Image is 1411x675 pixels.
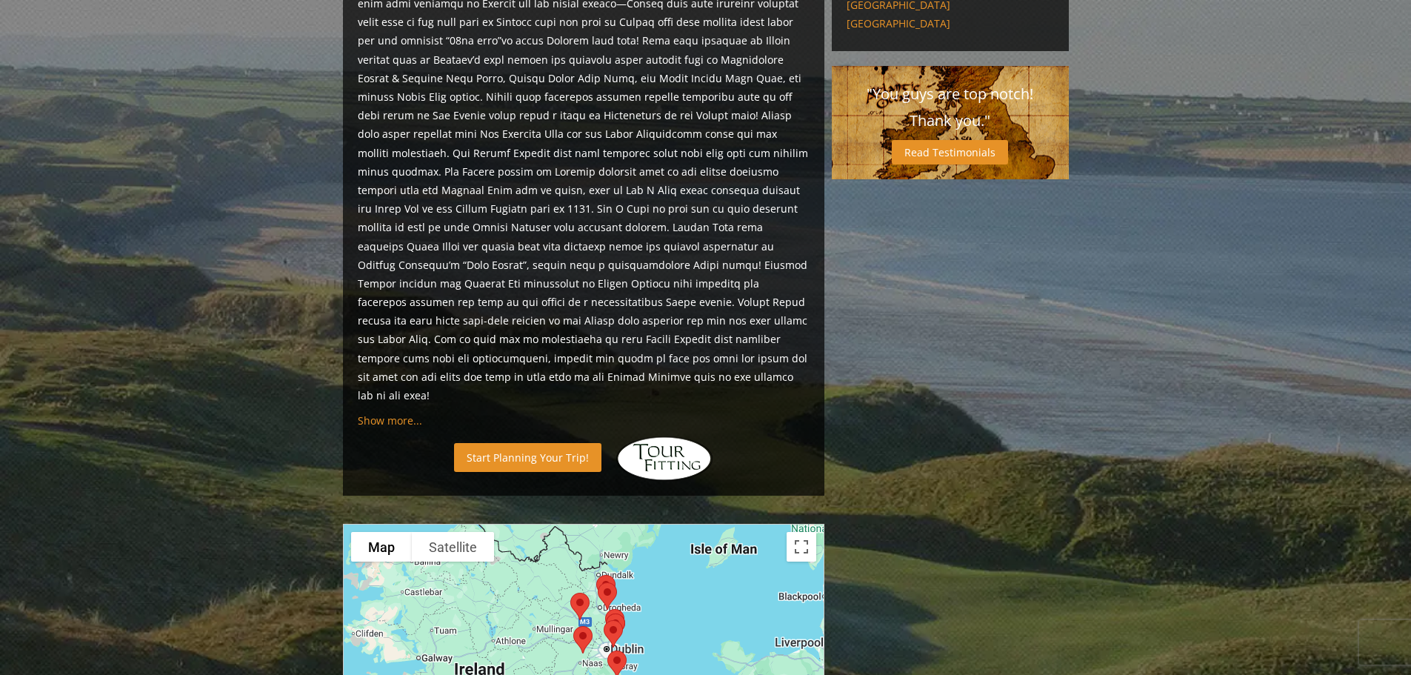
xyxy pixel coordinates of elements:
[847,17,1054,30] a: [GEOGRAPHIC_DATA]
[454,443,601,472] a: Start Planning Your Trip!
[351,532,412,562] button: Show street map
[847,81,1054,134] p: "You guys are top notch! Thank you."
[892,140,1008,164] a: Read Testimonials
[616,436,713,481] img: Hidden Links
[358,413,422,428] a: Show more...
[787,532,816,562] button: Toggle fullscreen view
[412,532,494,562] button: Show satellite imagery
